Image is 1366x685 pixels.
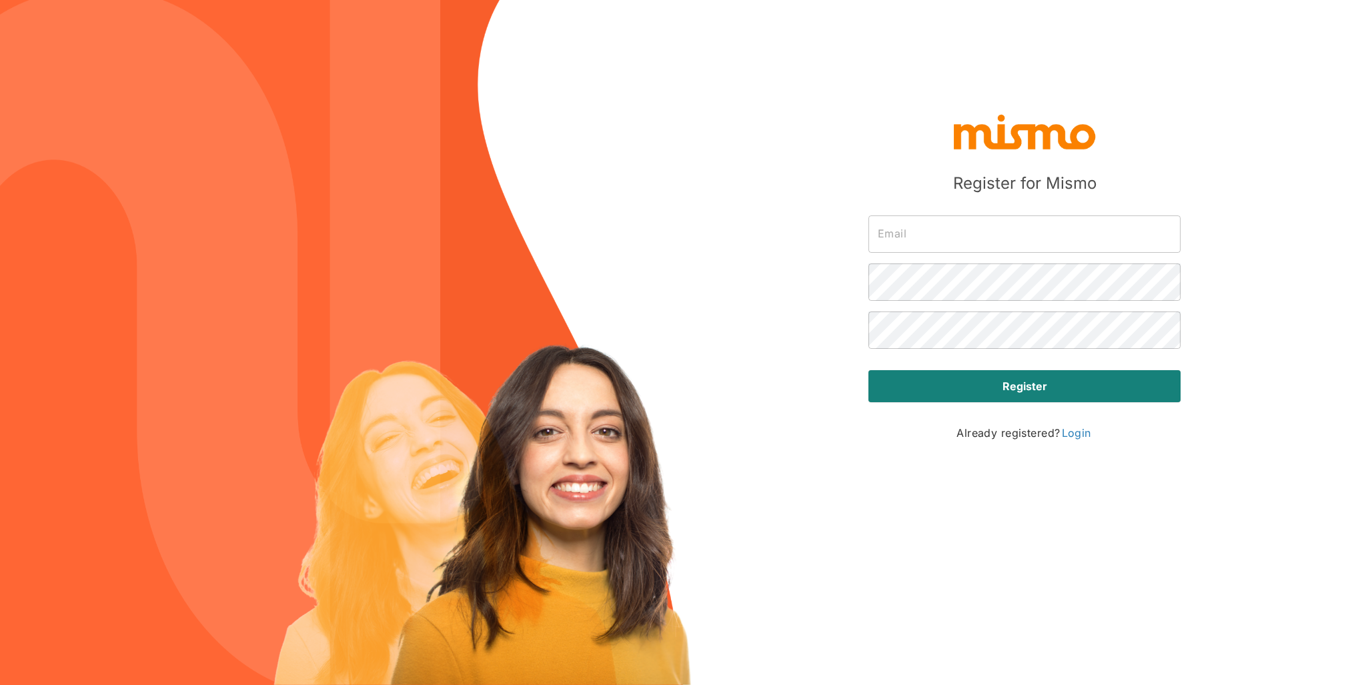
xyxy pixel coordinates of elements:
[951,111,1098,151] img: logo
[868,370,1181,402] button: Register
[956,424,1093,442] p: Already registered?
[1002,378,1047,394] strong: Register
[953,173,1097,194] h5: Register for Mismo
[1061,425,1093,441] a: Login
[868,215,1181,253] input: Email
